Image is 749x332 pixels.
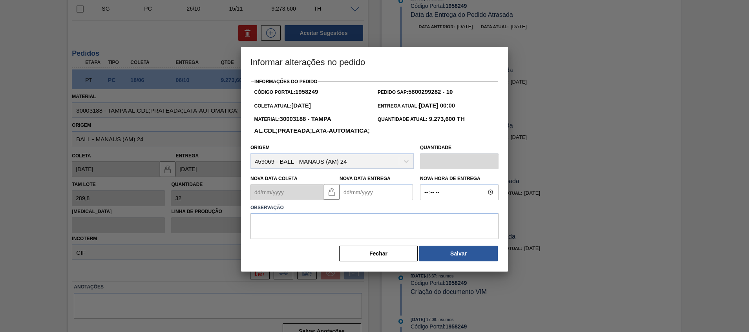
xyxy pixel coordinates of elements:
input: dd/mm/yyyy [250,184,324,200]
span: Pedido SAP: [378,89,453,95]
span: Código Portal: [254,89,318,95]
label: Nova Data Coleta [250,176,298,181]
span: Entrega Atual: [378,103,455,109]
strong: [DATE] 00:00 [419,102,455,109]
span: Coleta Atual: [254,103,311,109]
h3: Informar alterações no pedido [241,47,508,77]
input: dd/mm/yyyy [340,184,413,200]
strong: 1958249 [295,88,318,95]
span: Quantidade Atual: [378,117,465,122]
label: Origem [250,145,270,150]
label: Observação [250,202,499,213]
button: Salvar [419,246,498,261]
strong: 9.273,600 TH [427,115,465,122]
strong: 5800299282 - 10 [408,88,453,95]
label: Quantidade [420,145,451,150]
strong: 30003188 - TAMPA AL.CDL;PRATEADA;LATA-AUTOMATICA; [254,115,369,134]
strong: [DATE] [291,102,311,109]
img: locked [327,187,336,197]
label: Nova Hora de Entrega [420,173,499,184]
button: locked [324,184,340,200]
button: Fechar [339,246,418,261]
label: Informações do Pedido [254,79,318,84]
label: Nova Data Entrega [340,176,391,181]
span: Material: [254,117,369,134]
